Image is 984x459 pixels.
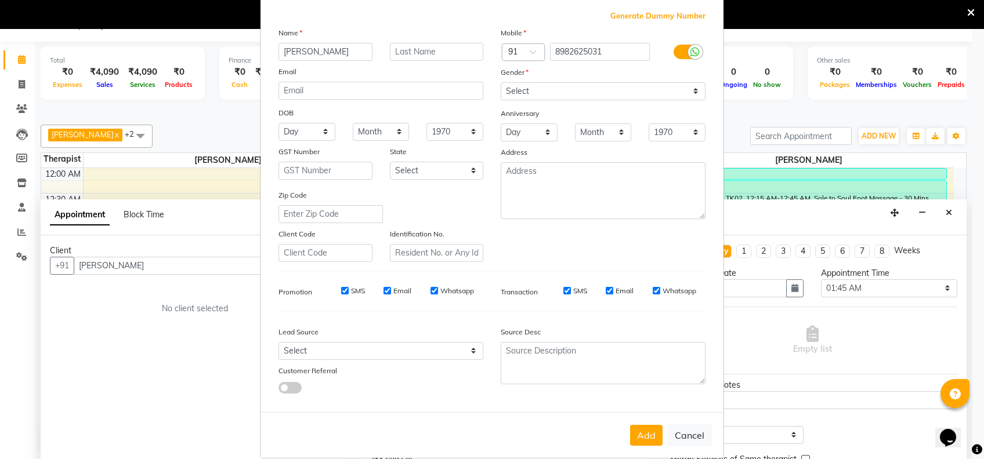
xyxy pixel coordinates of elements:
label: Lead Source [278,327,319,337]
label: Mobile [501,28,526,38]
label: Gender [501,67,529,78]
label: SMS [573,286,587,296]
input: Resident No. or Any Id [390,244,484,262]
input: Email [278,82,483,100]
button: Cancel [667,424,712,446]
input: Client Code [278,244,372,262]
span: Generate Dummy Number [610,10,706,22]
button: Add [630,425,663,446]
input: Last Name [390,43,484,61]
label: Whatsapp [440,286,474,296]
label: Whatsapp [663,286,696,296]
label: DOB [278,108,294,118]
label: Client Code [278,229,316,239]
label: Email [616,286,634,296]
label: Identification No. [390,229,444,239]
input: GST Number [278,162,372,180]
label: Zip Code [278,190,307,201]
label: GST Number [278,147,320,157]
label: SMS [351,286,365,296]
label: Source Desc [501,327,541,337]
label: State [390,147,407,157]
label: Address [501,147,527,158]
label: Anniversary [501,108,539,119]
label: Promotion [278,287,312,297]
input: Mobile [550,43,650,61]
label: Customer Referral [278,366,337,376]
input: Enter Zip Code [278,205,383,223]
label: Name [278,28,302,38]
label: Transaction [501,287,538,297]
label: Email [393,286,411,296]
label: Email [278,67,296,77]
input: First Name [278,43,372,61]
